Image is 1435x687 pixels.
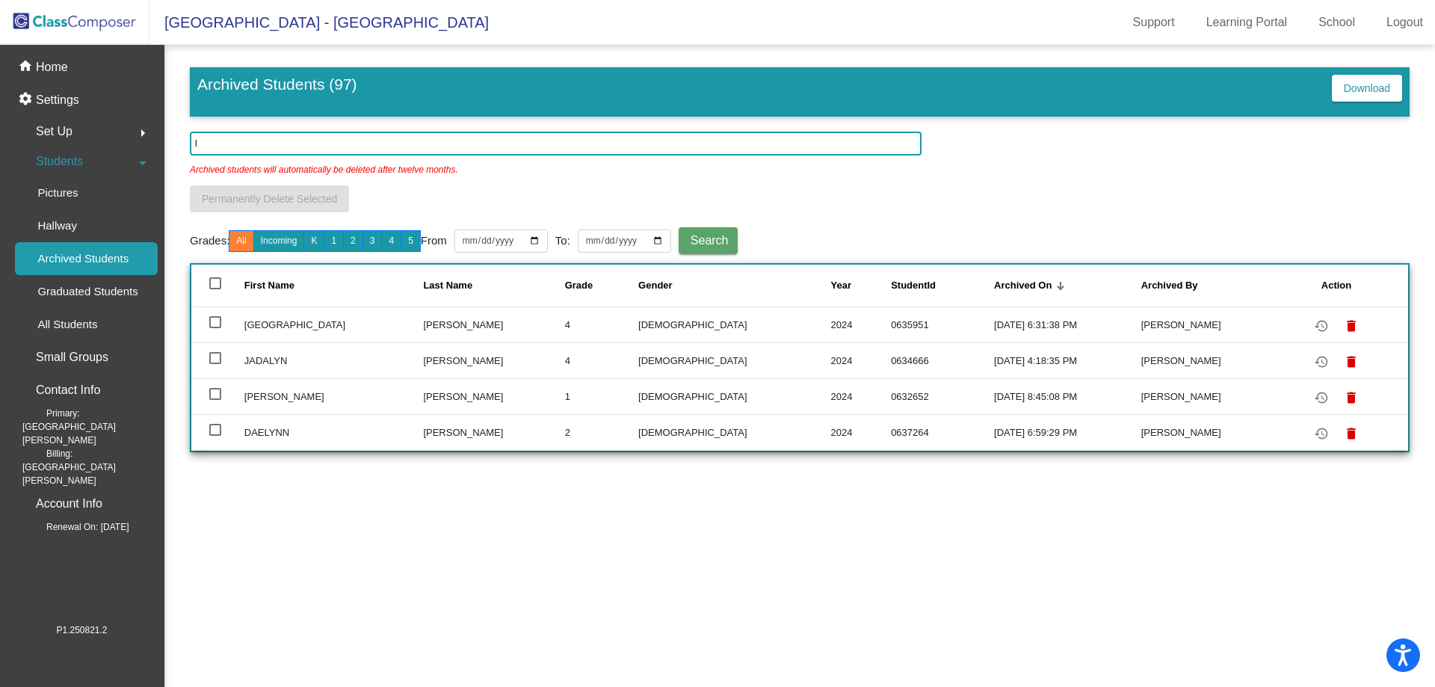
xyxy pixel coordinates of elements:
td: 2024 [831,342,892,378]
td: DAELYNN [244,414,424,450]
td: [PERSON_NAME] [1141,306,1283,342]
p: Settings [36,91,79,109]
mat-icon: arrow_drop_down [134,154,152,172]
button: K [303,230,324,252]
a: Logout [1374,10,1435,34]
a: To: [555,232,570,250]
td: [DATE] 8:45:08 PM [994,378,1141,414]
mat-icon: home [18,58,36,76]
button: Download [1332,75,1402,102]
div: Archived On [994,278,1141,293]
td: 2024 [831,378,892,414]
a: Learning Portal [1194,10,1300,34]
th: Action [1283,265,1408,306]
mat-icon: delete [1342,425,1360,443]
td: [DEMOGRAPHIC_DATA] [638,414,831,450]
a: School [1306,10,1367,34]
td: 0637264 [891,414,994,450]
div: First Name [244,278,424,293]
div: StudentId [891,278,994,293]
button: 2 [343,230,363,252]
button: 5 [401,230,421,252]
span: Renewal On: [DATE] [22,520,129,534]
button: Search [679,227,738,254]
span: Set Up [36,121,72,142]
p: All Students [37,315,97,333]
mat-icon: restore [1312,425,1330,443]
div: Year [831,278,851,293]
td: [DEMOGRAPHIC_DATA] [638,342,831,378]
button: Permanently Delete Selected [190,185,349,212]
td: [PERSON_NAME] [1141,342,1283,378]
td: [PERSON_NAME] [1141,378,1283,414]
button: 4 [381,230,401,252]
td: [DEMOGRAPHIC_DATA] [638,378,831,414]
div: Gender [638,278,673,293]
span: [GEOGRAPHIC_DATA] - [GEOGRAPHIC_DATA] [149,10,489,34]
mat-icon: settings [18,91,36,109]
td: [DEMOGRAPHIC_DATA] [638,306,831,342]
td: 0635951 [891,306,994,342]
p: Hallway [37,217,77,235]
td: 2 [565,414,638,450]
p: Home [36,58,68,76]
button: Incoming [253,230,305,252]
span: Students [36,151,83,172]
td: [PERSON_NAME] [423,342,564,378]
a: Grades: [190,232,229,250]
span: Permanently Delete Selected [202,193,337,205]
div: First Name [244,278,294,293]
span: Search [691,234,729,247]
p: Pictures [37,184,78,202]
div: Archived By [1141,278,1198,293]
input: Search... [190,132,922,155]
td: 2024 [831,414,892,450]
p: Account Info [36,493,102,514]
td: 2024 [831,306,892,342]
mat-icon: restore [1312,353,1330,371]
mat-icon: delete [1342,389,1360,407]
h3: Archived Students (97) [197,75,357,105]
p: Contact Info [36,380,100,401]
td: [PERSON_NAME] [244,378,424,414]
mat-icon: restore [1312,317,1330,335]
td: [DATE] 6:59:29 PM [994,414,1141,450]
mat-icon: delete [1342,317,1360,335]
mat-icon: delete [1342,353,1360,371]
td: [PERSON_NAME] [423,414,564,450]
div: Gender [638,278,831,293]
mat-icon: restore [1312,389,1330,407]
button: 1 [324,230,344,252]
td: [GEOGRAPHIC_DATA] [244,306,424,342]
span: Download [1344,82,1390,94]
td: [DATE] 6:31:38 PM [994,306,1141,342]
button: 3 [362,230,383,252]
td: 1 [565,378,638,414]
td: [PERSON_NAME] [423,306,564,342]
td: JADALYN [244,342,424,378]
button: All [229,230,253,252]
p: Archived students will automatically be deleted after twelve months. [190,155,458,176]
td: [DATE] 4:18:35 PM [994,342,1141,378]
td: 4 [565,342,638,378]
span: Primary: [GEOGRAPHIC_DATA][PERSON_NAME] [22,407,158,447]
div: Archived On [994,278,1052,293]
div: Grade [565,278,593,293]
td: [PERSON_NAME] [1141,414,1283,450]
p: Graduated Students [37,283,138,301]
a: Support [1121,10,1187,34]
mat-icon: arrow_right [134,124,152,142]
td: 0632652 [891,378,994,414]
td: [PERSON_NAME] [423,378,564,414]
div: Year [831,278,892,293]
td: 0634666 [891,342,994,378]
div: Last Name [423,278,564,293]
p: Small Groups [36,347,108,368]
td: 4 [565,306,638,342]
div: Archived By [1141,278,1283,293]
span: Billing: [GEOGRAPHIC_DATA][PERSON_NAME] [22,447,158,487]
div: Grade [565,278,638,293]
p: Archived Students [37,250,129,268]
div: StudentId [891,278,936,293]
div: Last Name [423,278,472,293]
